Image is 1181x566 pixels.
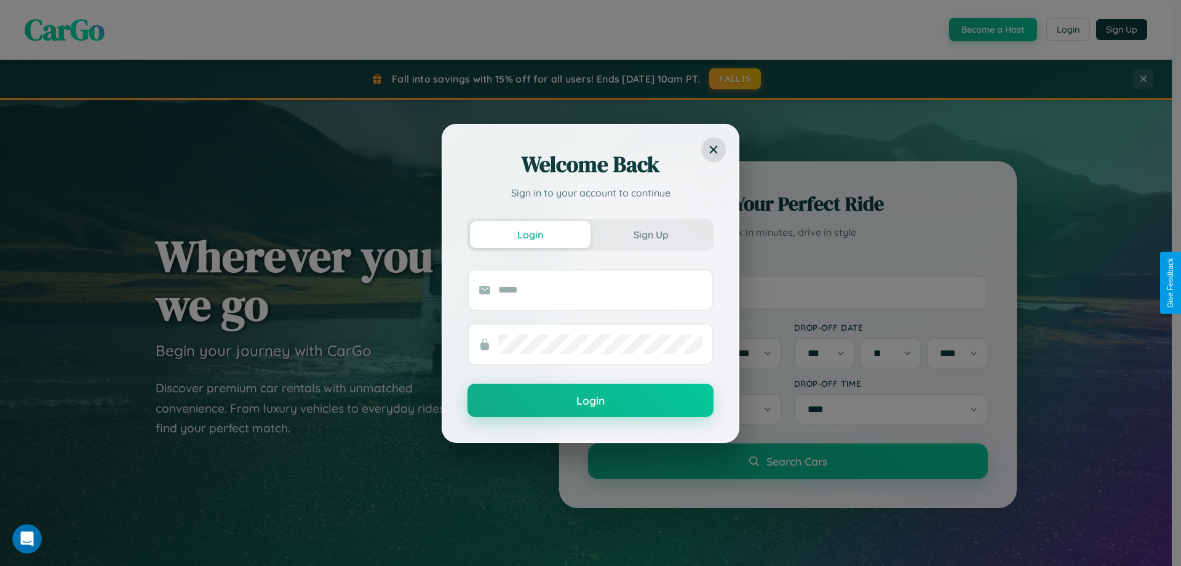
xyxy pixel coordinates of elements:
[467,185,714,200] p: Sign in to your account to continue
[467,150,714,179] h2: Welcome Back
[470,221,590,248] button: Login
[590,221,711,248] button: Sign Up
[467,384,714,417] button: Login
[12,524,42,554] iframe: Intercom live chat
[1166,258,1175,308] div: Give Feedback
